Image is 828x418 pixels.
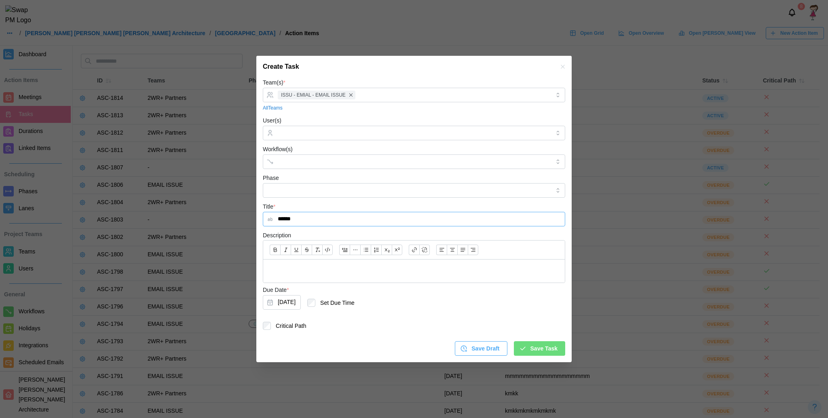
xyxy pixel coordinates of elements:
button: Underline [291,245,301,255]
button: Align text: right [468,245,478,255]
label: Set Due Time [315,299,355,307]
button: Horizontal line [350,245,360,255]
label: Phase [263,174,279,183]
span: ISSU - EMIAL - EMAIL ISSUE [281,91,346,99]
button: Bold [270,245,280,255]
h2: Create Task [263,63,299,70]
a: All Teams [263,104,283,112]
button: Strikethrough [301,245,312,255]
button: Remove link [419,245,430,255]
label: Workflow(s) [263,145,293,154]
button: Sep 9, 2025 [263,295,301,310]
button: Align text: justify [457,245,468,255]
label: Description [263,231,291,240]
span: Save Draft [471,342,499,355]
button: Subscript [381,245,392,255]
button: Clear formatting [312,245,322,255]
button: Italic [280,245,291,255]
button: Superscript [392,245,402,255]
button: Save Draft [455,341,507,356]
button: Align text: center [447,245,457,255]
button: Ordered list [371,245,381,255]
button: Bullet list [360,245,371,255]
label: User(s) [263,116,281,125]
label: Critical Path [271,322,306,330]
button: Link [409,245,419,255]
label: Title [263,203,275,211]
label: Due Date [263,286,289,295]
span: Save Task [530,342,558,355]
button: Align text: left [436,245,447,255]
label: Team(s) [263,78,285,87]
button: Save Task [514,341,565,356]
button: Blockquote [339,245,350,255]
button: Code [322,245,333,255]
